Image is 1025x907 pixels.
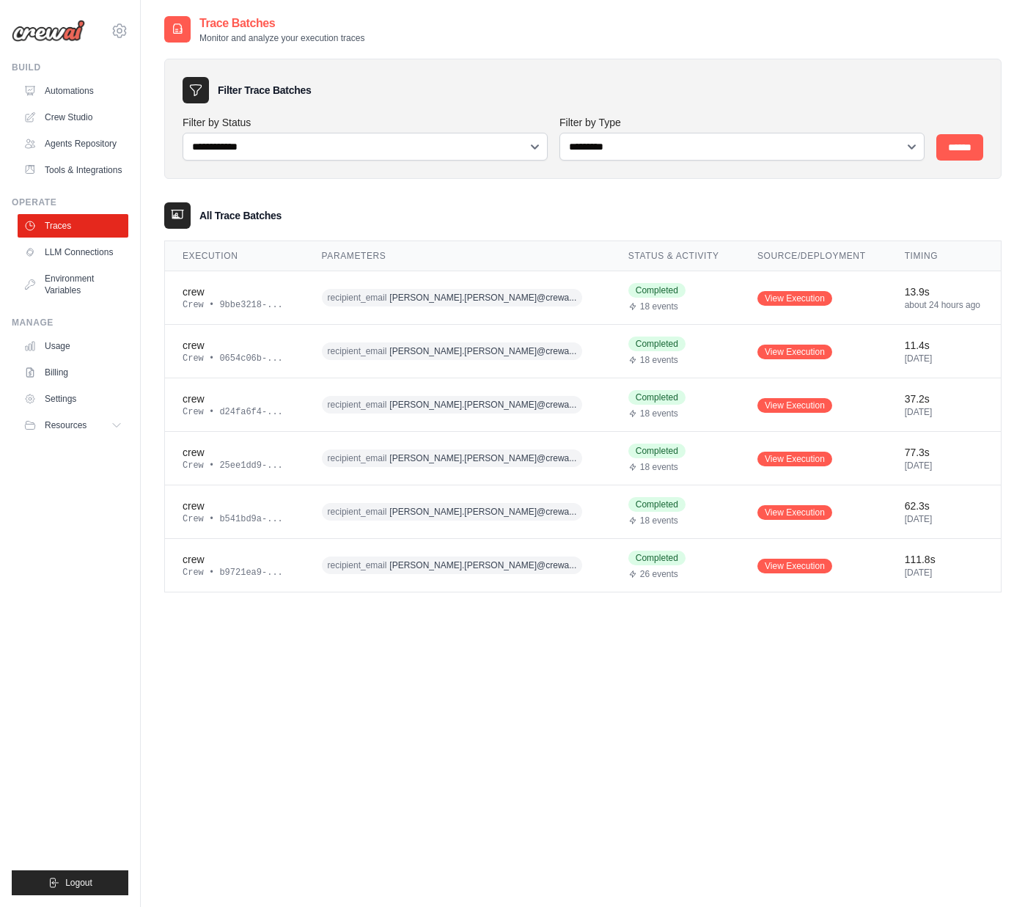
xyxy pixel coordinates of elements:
tr: View details for crew execution [165,378,1001,432]
div: Crew • 0654c06b-... [183,353,287,364]
div: [DATE] [905,567,983,579]
th: Execution [165,241,304,271]
tr: View details for crew execution [165,432,1001,485]
span: recipient_email [328,559,387,571]
a: Environment Variables [18,267,128,302]
span: Completed [628,283,686,298]
div: Crew • d24fa6f4-... [183,406,287,418]
span: 18 events [640,461,678,473]
div: crew [183,499,287,513]
tr: View details for crew execution [165,325,1001,378]
span: Completed [628,497,686,512]
div: Operate [12,197,128,208]
tr: View details for crew execution [165,271,1001,325]
span: 18 events [640,301,678,312]
p: Monitor and analyze your execution traces [199,32,364,44]
span: recipient_email [328,345,387,357]
span: Resources [45,419,87,431]
div: Build [12,62,128,73]
span: Completed [628,444,686,458]
div: Manage [12,317,128,328]
span: 18 events [640,354,678,366]
a: View Execution [757,559,832,573]
span: [PERSON_NAME].[PERSON_NAME]@crewa... [389,506,576,518]
th: Parameters [304,241,611,271]
div: recipient_email: jesse.miller@crewai.com [322,287,593,309]
th: Status & Activity [611,241,740,271]
a: View Execution [757,398,832,413]
div: 11.4s [905,338,983,353]
div: [DATE] [905,513,983,525]
a: Crew Studio [18,106,128,129]
span: [PERSON_NAME].[PERSON_NAME]@crewa... [389,345,576,357]
div: Crew • b9721ea9-... [183,567,287,579]
span: [PERSON_NAME].[PERSON_NAME]@crewa... [389,452,576,464]
span: Logout [65,877,92,889]
h3: All Trace Batches [199,208,282,223]
span: recipient_email [328,292,387,304]
h3: Filter Trace Batches [218,83,311,98]
span: recipient_email [328,452,387,464]
div: recipient_email: jesse.miller@crewai.com [322,554,593,577]
div: crew [183,284,287,299]
img: Logo [12,20,85,42]
a: Tools & Integrations [18,158,128,182]
div: [DATE] [905,406,983,418]
a: View Execution [757,291,832,306]
div: recipient_email: jesse.miller@crewai.com [322,340,593,363]
a: View Execution [757,345,832,359]
div: [DATE] [905,460,983,471]
span: Completed [628,390,686,405]
div: crew [183,552,287,567]
th: Timing [887,241,1001,271]
div: recipient_email: jesse.miller@crewai.com [322,447,593,470]
span: 26 events [640,568,678,580]
th: Source/Deployment [740,241,887,271]
div: 37.2s [905,392,983,406]
a: Agents Repository [18,132,128,155]
a: Settings [18,387,128,411]
div: recipient_email: jesse.miller@crewai.com [322,501,593,524]
span: recipient_email [328,399,387,411]
div: 13.9s [905,284,983,299]
button: Logout [12,870,128,895]
label: Filter by Status [183,115,548,130]
div: about 24 hours ago [905,299,983,311]
div: crew [183,338,287,353]
a: Traces [18,214,128,238]
div: 77.3s [905,445,983,460]
span: [PERSON_NAME].[PERSON_NAME]@crewa... [389,559,576,571]
button: Resources [18,414,128,437]
a: Usage [18,334,128,358]
a: Automations [18,79,128,103]
a: View Execution [757,452,832,466]
span: 18 events [640,408,678,419]
span: [PERSON_NAME].[PERSON_NAME]@crewa... [389,292,576,304]
a: LLM Connections [18,240,128,264]
div: recipient_email: jesse.miller@crewai.com [322,394,593,416]
div: Crew • 25ee1dd9-... [183,460,287,471]
span: 18 events [640,515,678,526]
div: crew [183,445,287,460]
div: 111.8s [905,552,983,567]
div: crew [183,392,287,406]
label: Filter by Type [559,115,925,130]
span: [PERSON_NAME].[PERSON_NAME]@crewa... [389,399,576,411]
div: Crew • 9bbe3218-... [183,299,287,311]
div: 62.3s [905,499,983,513]
a: Billing [18,361,128,384]
tr: View details for crew execution [165,539,1001,592]
tr: View details for crew execution [165,485,1001,539]
h2: Trace Batches [199,15,364,32]
span: Completed [628,551,686,565]
span: recipient_email [328,506,387,518]
span: Completed [628,337,686,351]
div: Crew • b541bd9a-... [183,513,287,525]
div: [DATE] [905,353,983,364]
a: View Execution [757,505,832,520]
